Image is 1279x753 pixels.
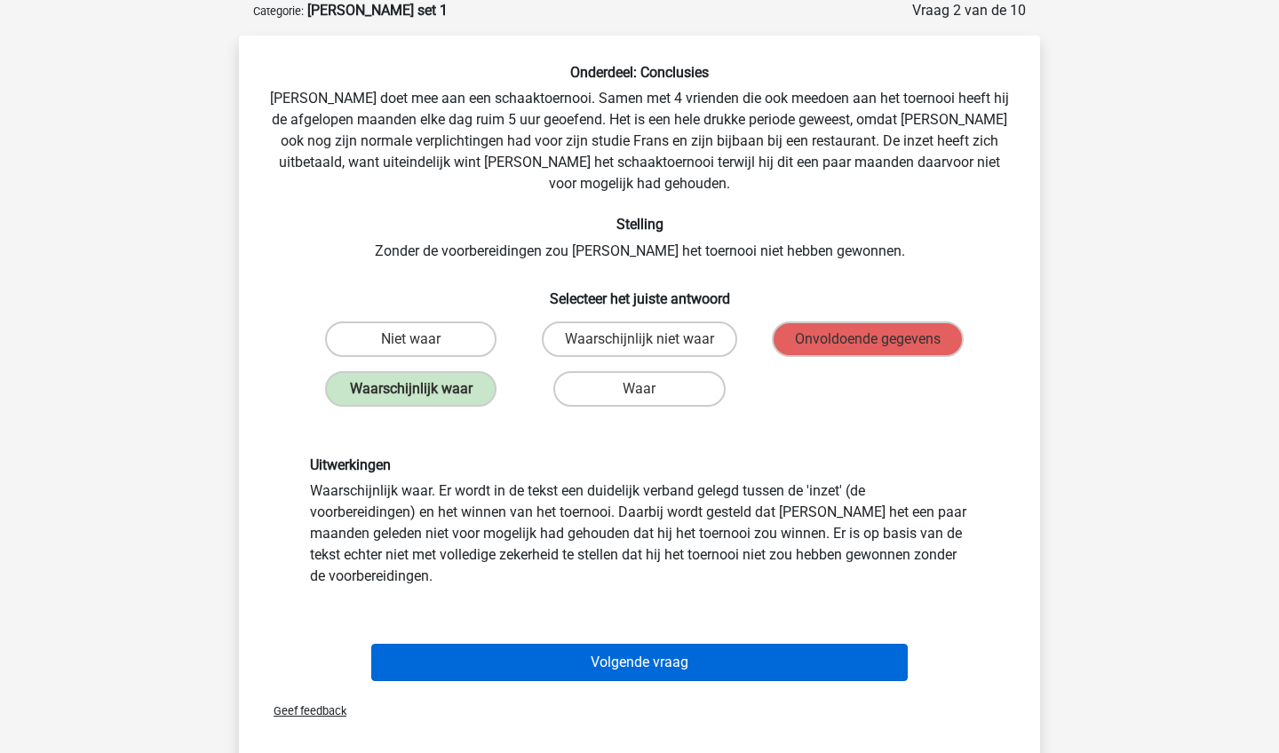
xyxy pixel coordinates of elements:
span: Geef feedback [259,704,346,717]
h6: Selecteer het juiste antwoord [267,276,1012,307]
label: Waarschijnlijk niet waar [542,321,737,357]
div: [PERSON_NAME] doet mee aan een schaaktoernooi. Samen met 4 vrienden die ook meedoen aan het toern... [246,64,1033,688]
button: Volgende vraag [371,644,909,681]
h6: Stelling [267,216,1012,233]
label: Onvoldoende gegevens [772,321,964,357]
div: Waarschijnlijk waar. Er wordt in de tekst een duidelijk verband gelegd tussen de 'inzet' (de voor... [297,456,982,587]
h6: Uitwerkingen [310,456,969,473]
strong: [PERSON_NAME] set 1 [307,2,448,19]
small: Categorie: [253,4,304,18]
label: Waarschijnlijk waar [325,371,497,407]
label: Niet waar [325,321,497,357]
label: Waar [553,371,725,407]
h6: Onderdeel: Conclusies [267,64,1012,81]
